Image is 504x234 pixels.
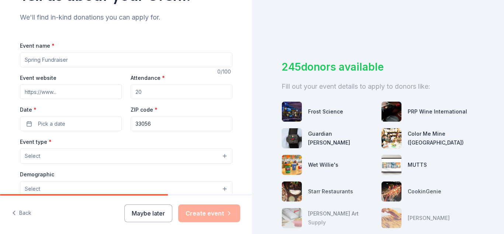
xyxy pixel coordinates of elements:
input: 12345 (U.S. only) [131,116,232,131]
label: Demographic [20,171,54,178]
img: photo for PRP Wine International [382,102,401,122]
span: Pick a date [38,119,65,128]
img: photo for Wet Willie's [282,155,302,175]
label: Event website [20,74,56,82]
span: Select [25,152,40,160]
div: PRP Wine International [408,107,467,116]
label: Event name [20,42,55,50]
div: Fill out your event details to apply to donors like: [282,81,474,92]
button: Back [12,206,31,221]
div: 0 /100 [217,67,232,76]
button: Select [20,181,232,197]
label: Date [20,106,122,113]
img: photo for Guardian Angel Device [282,128,302,148]
span: Select [25,184,40,193]
input: Spring Fundraiser [20,52,232,67]
label: Event type [20,138,52,146]
label: Attendance [131,74,165,82]
label: ZIP code [131,106,158,113]
div: We'll find in-kind donations you can apply for. [20,11,232,23]
div: Color Me Mine ([GEOGRAPHIC_DATA]) [408,129,475,147]
button: Maybe later [124,204,172,222]
input: 20 [131,84,232,99]
div: Frost Science [308,107,343,116]
img: photo for Color Me Mine (South Miami) [382,128,401,148]
div: Guardian [PERSON_NAME] [308,129,375,147]
img: photo for MUTTS [382,155,401,175]
div: MUTTS [408,160,427,169]
div: Wet Willie's [308,160,338,169]
input: https://www... [20,84,122,99]
button: Select [20,148,232,164]
img: photo for Frost Science [282,102,302,122]
button: Pick a date [20,116,122,131]
div: 245 donors available [282,59,474,75]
